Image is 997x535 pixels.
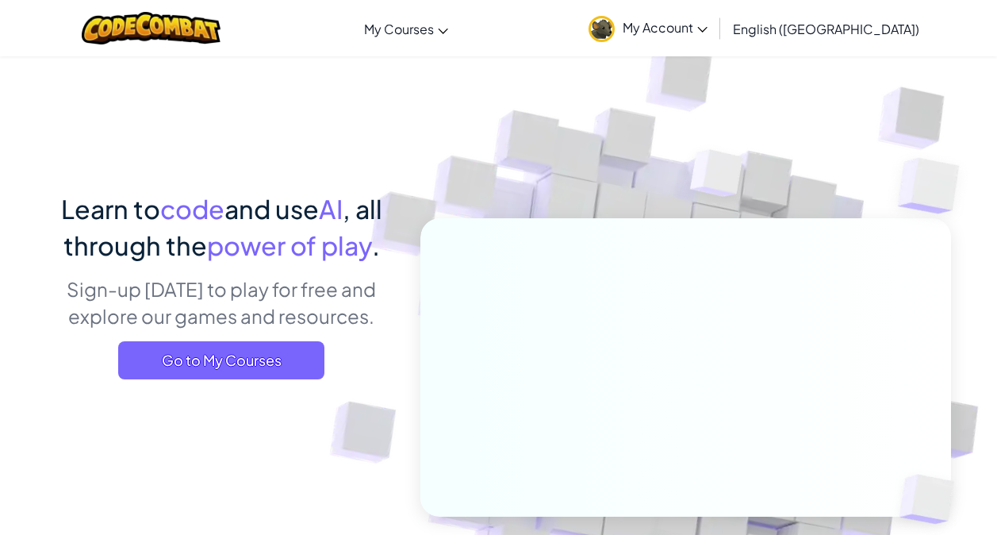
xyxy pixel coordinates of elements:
[47,275,397,329] p: Sign-up [DATE] to play for free and explore our games and resources.
[319,193,343,225] span: AI
[356,7,456,50] a: My Courses
[207,229,372,261] span: power of play
[61,193,160,225] span: Learn to
[660,118,774,237] img: Overlap cubes
[82,12,220,44] img: CodeCombat logo
[372,229,380,261] span: .
[725,7,927,50] a: English ([GEOGRAPHIC_DATA])
[160,193,224,225] span: code
[118,341,324,379] a: Go to My Courses
[581,3,715,53] a: My Account
[364,21,434,37] span: My Courses
[224,193,319,225] span: and use
[733,21,919,37] span: English ([GEOGRAPHIC_DATA])
[623,19,707,36] span: My Account
[589,16,615,42] img: avatar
